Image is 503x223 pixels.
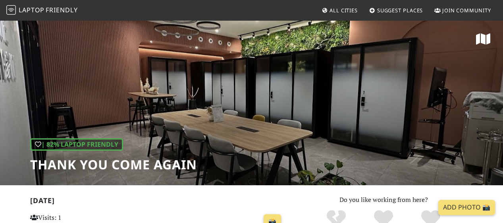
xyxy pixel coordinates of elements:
[318,3,361,17] a: All Cities
[330,7,358,14] span: All Cities
[6,4,78,17] a: LaptopFriendly LaptopFriendly
[46,6,77,14] span: Friendly
[30,138,123,151] div: | 82% Laptop Friendly
[438,200,495,215] a: Add Photo 📸
[19,6,44,14] span: Laptop
[6,5,16,15] img: LaptopFriendly
[30,157,197,172] h1: Thank You Come Again
[431,3,494,17] a: Join Community
[442,7,491,14] span: Join Community
[294,195,473,205] p: Do you like working from here?
[366,3,426,17] a: Suggest Places
[30,196,285,208] h2: [DATE]
[377,7,423,14] span: Suggest Places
